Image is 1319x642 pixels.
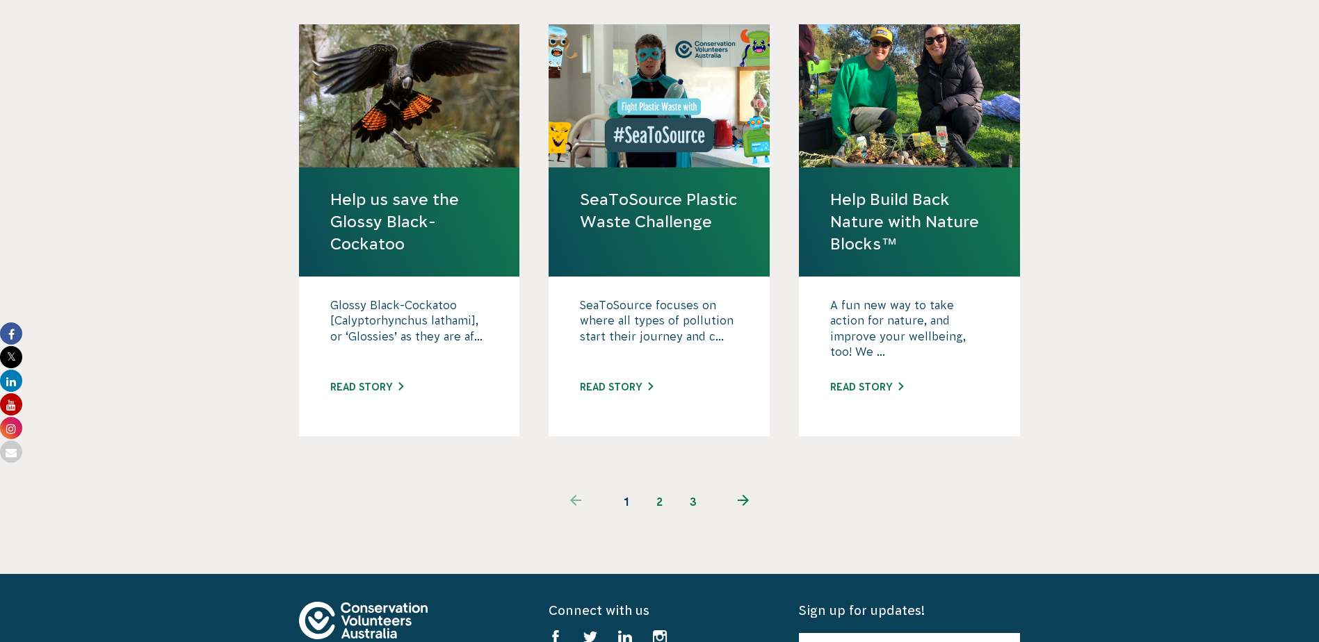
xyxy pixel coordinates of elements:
[710,485,777,518] a: Next page
[330,381,403,393] a: Read story
[830,381,903,393] a: Read story
[580,188,738,233] a: SeaToSource Plastic Waste Challenge
[299,602,428,639] img: logo-footer.svg
[830,297,989,367] p: A fun new way to take action for nature, and improve your wellbeing, too! We ...
[330,188,489,256] a: Help us save the Glossy Black-Cockatoo
[830,188,989,256] a: Help Build Back Nature with Nature Blocks™
[610,485,643,518] span: 1
[549,602,770,619] h5: Connect with us
[580,381,653,393] a: Read story
[643,485,677,518] a: 2
[580,297,738,367] p: SeaToSource focuses on where all types of pollution start their journey and c...
[677,485,710,518] a: 3
[799,602,1020,619] h5: Sign up for updates!
[542,485,777,518] ul: Pagination
[330,297,489,367] p: Glossy Black-Cockatoo [Calyptorhynchus lathami], or ‘Glossies’ as they are af...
